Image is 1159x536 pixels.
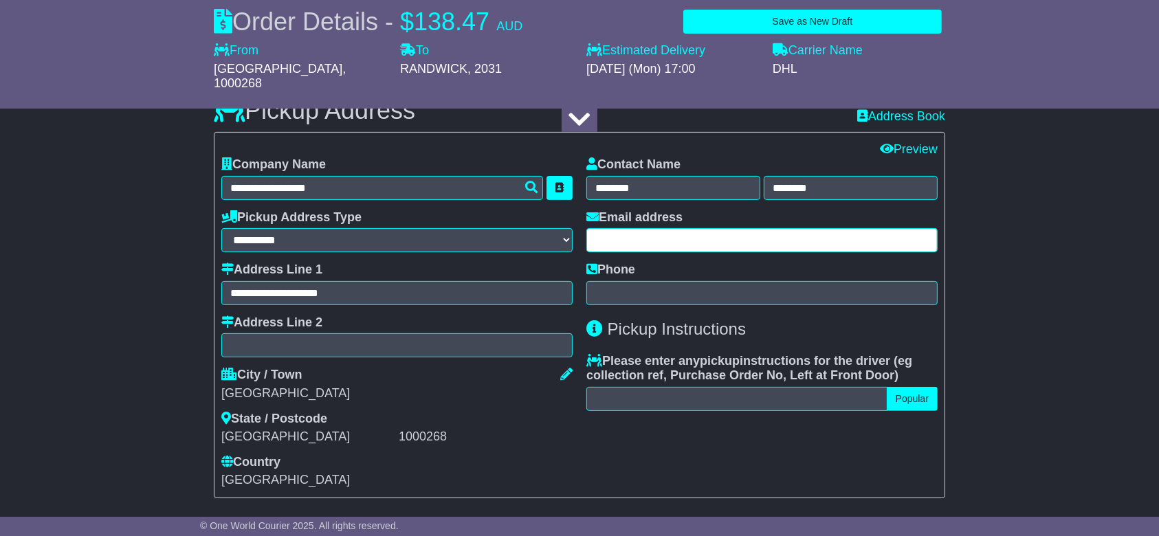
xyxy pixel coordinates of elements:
[586,157,681,172] label: Contact Name
[221,368,302,383] label: City / Town
[214,7,522,36] div: Order Details -
[880,142,938,156] a: Preview
[399,429,573,445] div: 1000268
[400,62,467,76] span: RANDWICK
[683,10,942,34] button: Save as New Draft
[887,387,938,411] button: Popular
[221,315,322,331] label: Address Line 2
[221,473,350,487] span: [GEOGRAPHIC_DATA]
[773,62,945,77] div: DHL
[214,62,342,76] span: [GEOGRAPHIC_DATA]
[586,263,635,278] label: Phone
[400,8,414,36] span: $
[700,354,740,368] span: pickup
[496,19,522,33] span: AUD
[214,43,258,58] label: From
[586,354,938,383] label: Please enter any instructions for the driver ( )
[221,386,573,401] div: [GEOGRAPHIC_DATA]
[221,412,327,427] label: State / Postcode
[214,97,415,124] h3: Pickup Address
[467,62,502,76] span: , 2031
[586,62,759,77] div: [DATE] (Mon) 17:00
[200,520,399,531] span: © One World Courier 2025. All rights reserved.
[608,320,746,338] span: Pickup Instructions
[586,354,912,383] span: eg collection ref, Purchase Order No, Left at Front Door
[586,210,683,225] label: Email address
[400,43,429,58] label: To
[221,157,326,172] label: Company Name
[221,429,395,445] div: [GEOGRAPHIC_DATA]
[414,8,489,36] span: 138.47
[773,43,863,58] label: Carrier Name
[221,455,280,470] label: Country
[221,263,322,278] label: Address Line 1
[214,62,346,91] span: , 1000268
[586,43,759,58] label: Estimated Delivery
[221,210,362,225] label: Pickup Address Type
